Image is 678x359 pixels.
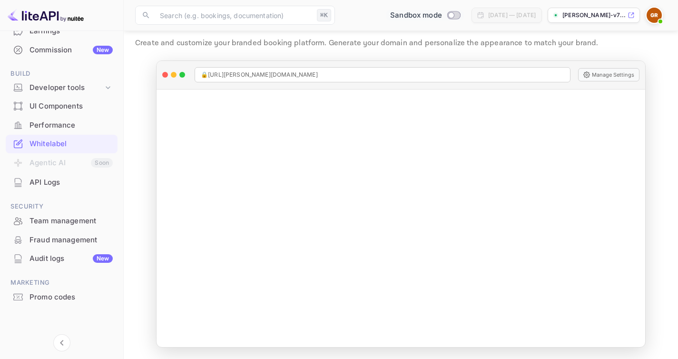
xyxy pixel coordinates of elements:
[6,41,118,59] a: CommissionNew
[6,212,118,230] div: Team management
[29,120,113,131] div: Performance
[6,173,118,191] a: API Logs
[6,69,118,79] span: Build
[29,235,113,246] div: Fraud management
[93,46,113,54] div: New
[29,139,113,150] div: Whitelabel
[6,278,118,288] span: Marketing
[6,97,118,116] div: UI Components
[390,10,442,21] span: Sandbox mode
[6,97,118,115] a: UI Components
[6,249,118,268] div: Audit logsNew
[386,10,464,21] div: Switch to Production mode
[135,38,667,49] p: Create and customize your branded booking platform. Generate your domain and personalize the appe...
[6,116,118,134] a: Performance
[8,8,84,23] img: LiteAPI logo
[6,288,118,306] a: Promo codes
[6,212,118,229] a: Team management
[6,201,118,212] span: Security
[6,135,118,152] a: Whitelabel
[6,116,118,135] div: Performance
[29,177,113,188] div: API Logs
[29,26,113,37] div: Earnings
[6,80,118,96] div: Developer tools
[53,334,70,351] button: Collapse navigation
[29,45,113,56] div: Commission
[6,22,118,40] a: Earnings
[488,11,536,20] div: [DATE] — [DATE]
[29,101,113,112] div: UI Components
[647,8,662,23] img: Guillermo Rodriguez
[6,249,118,267] a: Audit logsNew
[135,17,667,36] p: Whitelabel
[6,173,118,192] div: API Logs
[6,288,118,307] div: Promo codes
[6,231,118,249] a: Fraud management
[29,253,113,264] div: Audit logs
[29,216,113,227] div: Team management
[29,82,103,93] div: Developer tools
[578,68,639,81] button: Manage Settings
[154,6,313,25] input: Search (e.g. bookings, documentation)
[201,70,318,79] span: 🔒 [URL][PERSON_NAME][DOMAIN_NAME]
[6,135,118,153] div: Whitelabel
[6,231,118,249] div: Fraud management
[29,292,113,303] div: Promo codes
[317,9,331,21] div: ⌘K
[562,11,626,20] p: [PERSON_NAME]-v7...
[6,22,118,40] div: Earnings
[93,254,113,263] div: New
